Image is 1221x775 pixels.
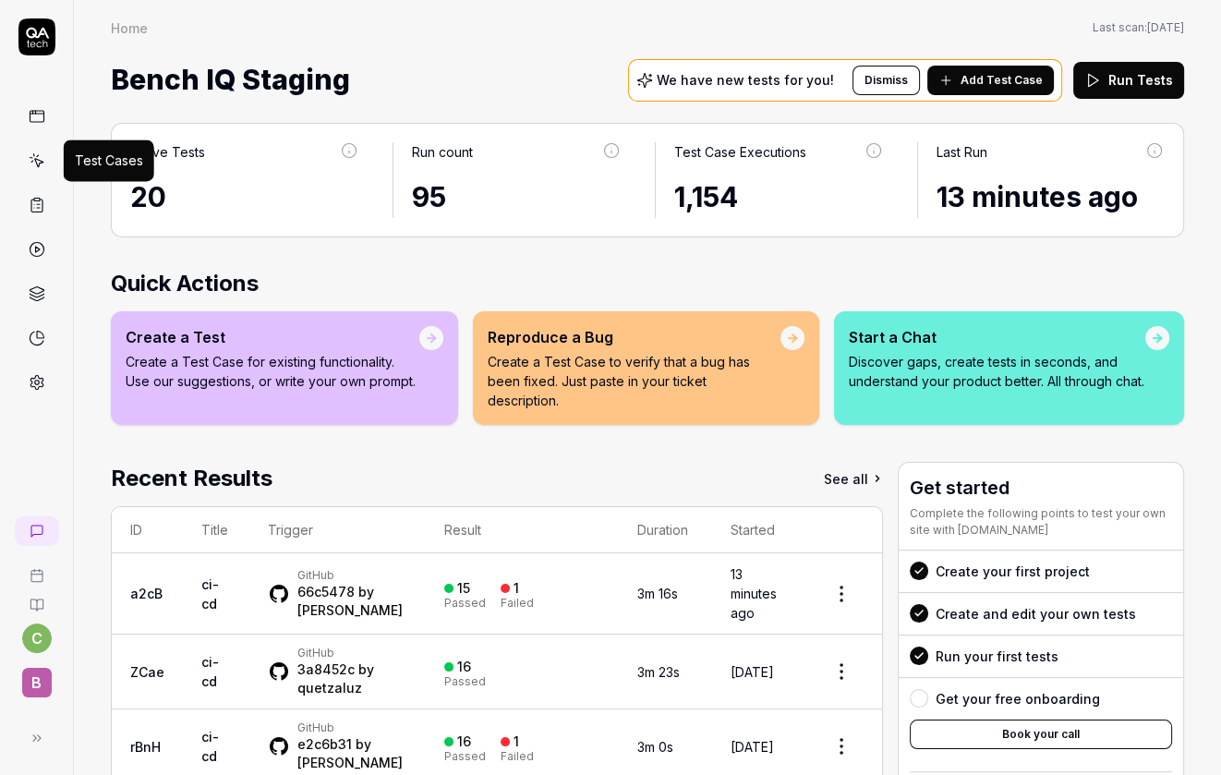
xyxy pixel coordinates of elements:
[849,326,1145,348] div: Start a Chat
[201,576,219,612] a: ci-cd
[75,151,143,170] div: Test Cases
[297,736,352,752] a: e2c6b31
[444,751,486,762] div: Passed
[501,598,534,609] div: Failed
[297,602,403,618] a: [PERSON_NAME]
[444,598,486,609] div: Passed
[297,584,355,599] a: 66c5478
[1073,62,1184,99] button: Run Tests
[130,664,164,680] a: ZCae
[297,680,362,696] a: quetzaluz
[712,507,801,553] th: Started
[22,624,52,653] button: c
[7,653,66,701] button: B
[297,660,408,697] div: by
[936,689,1100,708] div: Get your free onboarding
[488,352,780,410] p: Create a Test Case to verify that a bug has been fixed. Just paste in your ticket description.
[426,507,618,553] th: Result
[249,507,427,553] th: Trigger
[636,586,677,601] time: 3m 16s
[1093,19,1184,36] span: Last scan:
[1147,20,1184,34] time: [DATE]
[111,462,272,495] h2: Recent Results
[111,18,148,37] div: Home
[111,55,350,104] span: Bench IQ Staging
[130,142,205,162] div: Active Tests
[636,739,672,755] time: 3m 0s
[297,661,355,677] a: 3a8452c
[126,352,419,391] p: Create a Test Case for existing functionality. Use our suggestions, or write your own prompt.
[297,646,408,660] div: GitHub
[297,721,408,735] div: GitHub
[201,654,219,689] a: ci-cd
[636,664,679,680] time: 3m 23s
[183,507,249,553] th: Title
[824,462,883,495] a: See all
[514,733,519,750] div: 1
[910,720,1172,749] button: Book your call
[7,583,66,612] a: Documentation
[126,326,419,348] div: Create a Test
[674,176,884,218] div: 1,154
[1093,19,1184,36] button: Last scan:[DATE]
[961,72,1043,89] span: Add Test Case
[910,474,1172,502] h3: Get started
[112,507,183,553] th: ID
[731,566,777,621] time: 13 minutes ago
[130,176,359,218] div: 20
[444,676,486,687] div: Passed
[201,729,219,764] a: ci-cd
[501,751,534,762] div: Failed
[618,507,711,553] th: Duration
[412,176,622,218] div: 95
[457,659,471,675] div: 16
[657,74,834,87] p: We have new tests for you!
[514,580,519,597] div: 1
[849,352,1145,391] p: Discover gaps, create tests in seconds, and understand your product better. All through chat.
[852,66,920,95] button: Dismiss
[910,505,1172,539] div: Complete the following points to test your own site with [DOMAIN_NAME]
[457,580,470,597] div: 15
[488,326,780,348] div: Reproduce a Bug
[111,267,1184,300] h2: Quick Actions
[457,733,471,750] div: 16
[22,668,52,697] span: B
[937,142,987,162] div: Last Run
[731,739,774,755] time: [DATE]
[936,562,1090,581] div: Create your first project
[297,735,408,772] div: by
[412,142,473,162] div: Run count
[927,66,1054,95] button: Add Test Case
[936,604,1136,624] div: Create and edit your own tests
[297,583,408,620] div: by
[7,553,66,583] a: Book a call with us
[937,180,1138,213] time: 13 minutes ago
[297,755,403,770] a: [PERSON_NAME]
[731,664,774,680] time: [DATE]
[130,739,161,755] a: rBnH
[297,568,408,583] div: GitHub
[15,516,59,546] a: New conversation
[674,142,806,162] div: Test Case Executions
[936,647,1058,666] div: Run your first tests
[130,586,163,601] a: a2cB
